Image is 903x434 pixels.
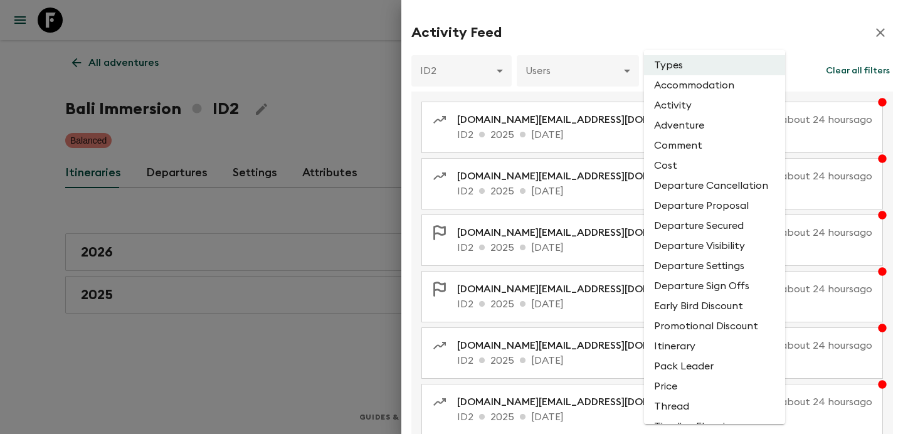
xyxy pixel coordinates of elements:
[644,176,785,196] li: Departure Cancellation
[644,55,785,75] li: Types
[644,336,785,356] li: Itinerary
[644,236,785,256] li: Departure Visibility
[644,196,785,216] li: Departure Proposal
[644,216,785,236] li: Departure Secured
[644,156,785,176] li: Cost
[644,256,785,276] li: Departure Settings
[644,316,785,336] li: Promotional Discount
[644,296,785,316] li: Early Bird Discount
[644,95,785,115] li: Activity
[644,75,785,95] li: Accommodation
[644,376,785,396] li: Price
[644,135,785,156] li: Comment
[644,396,785,416] li: Thread
[644,115,785,135] li: Adventure
[644,276,785,296] li: Departure Sign Offs
[644,356,785,376] li: Pack Leader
